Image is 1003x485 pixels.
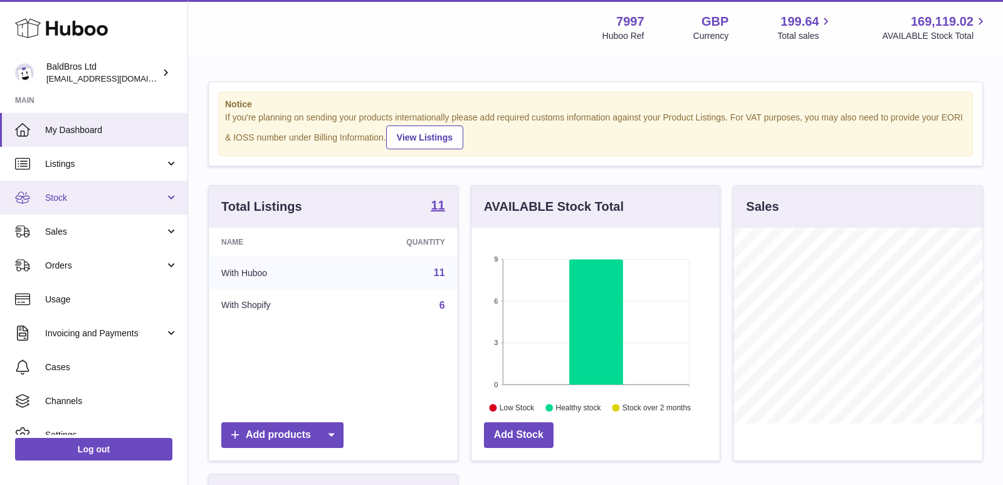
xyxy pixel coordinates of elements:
[777,30,833,42] span: Total sales
[45,226,165,238] span: Sales
[602,30,644,42] div: Huboo Ref
[209,289,343,322] td: With Shopify
[45,260,165,272] span: Orders
[777,13,833,42] a: 199.64 Total sales
[45,429,178,441] span: Settings
[46,61,159,85] div: BaldBros Ltd
[209,228,343,257] th: Name
[701,13,728,30] strong: GBP
[616,13,644,30] strong: 7997
[46,73,184,83] span: [EMAIL_ADDRESS][DOMAIN_NAME]
[343,228,458,257] th: Quantity
[45,395,178,407] span: Channels
[45,192,165,204] span: Stock
[882,13,988,42] a: 169,119.02 AVAILABLE Stock Total
[780,13,819,30] span: 199.64
[494,339,498,346] text: 3
[911,13,974,30] span: 169,119.02
[221,422,344,448] a: Add products
[431,199,444,211] strong: 11
[555,403,601,412] text: Healthy stock
[500,403,535,412] text: Low Stock
[45,158,165,170] span: Listings
[431,199,444,214] a: 11
[221,198,302,215] h3: Total Listings
[434,267,445,278] a: 11
[45,361,178,373] span: Cases
[622,403,691,412] text: Stock over 2 months
[693,30,729,42] div: Currency
[45,328,165,339] span: Invoicing and Payments
[45,124,178,136] span: My Dashboard
[494,381,498,388] text: 0
[484,198,624,215] h3: AVAILABLE Stock Total
[386,125,463,149] a: View Listings
[494,297,498,305] text: 6
[45,294,178,306] span: Usage
[882,30,988,42] span: AVAILABLE Stock Total
[209,257,343,289] td: With Huboo
[484,422,554,448] a: Add Stock
[225,112,966,149] div: If you're planning on sending your products internationally please add required customs informati...
[439,300,445,311] a: 6
[225,99,966,110] strong: Notice
[746,198,779,215] h3: Sales
[15,438,172,461] a: Log out
[15,63,34,82] img: baldbrothersblog@gmail.com
[494,255,498,263] text: 9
